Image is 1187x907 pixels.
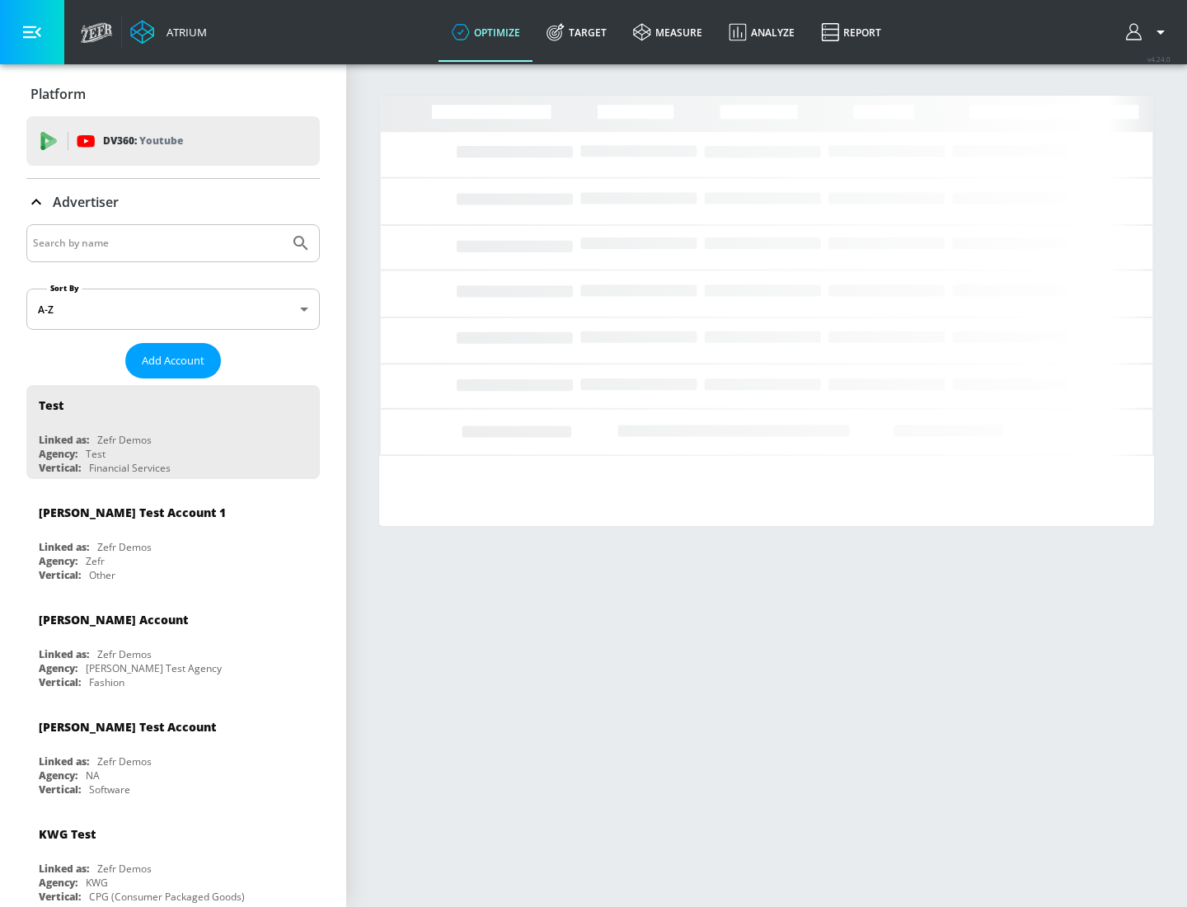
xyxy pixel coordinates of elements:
[47,283,82,294] label: Sort By
[26,71,320,117] div: Platform
[26,385,320,479] div: TestLinked as:Zefr DemosAgency:TestVertical:Financial Services
[26,289,320,330] div: A-Z
[86,447,106,461] div: Test
[39,675,81,689] div: Vertical:
[39,719,216,735] div: [PERSON_NAME] Test Account
[89,782,130,797] div: Software
[39,647,89,661] div: Linked as:
[39,661,77,675] div: Agency:
[86,768,100,782] div: NA
[39,554,77,568] div: Agency:
[26,492,320,586] div: [PERSON_NAME] Test Account 1Linked as:Zefr DemosAgency:ZefrVertical:Other
[620,2,715,62] a: measure
[103,132,183,150] p: DV360:
[39,826,96,842] div: KWG Test
[39,782,81,797] div: Vertical:
[97,433,152,447] div: Zefr Demos
[39,612,188,627] div: [PERSON_NAME] Account
[142,351,204,370] span: Add Account
[160,25,207,40] div: Atrium
[89,461,171,475] div: Financial Services
[97,754,152,768] div: Zefr Demos
[808,2,894,62] a: Report
[86,661,222,675] div: [PERSON_NAME] Test Agency
[86,554,105,568] div: Zefr
[26,707,320,801] div: [PERSON_NAME] Test AccountLinked as:Zefr DemosAgency:NAVertical:Software
[39,890,81,904] div: Vertical:
[439,2,533,62] a: optimize
[89,568,115,582] div: Other
[533,2,620,62] a: Target
[86,876,108,890] div: KWG
[39,505,226,520] div: [PERSON_NAME] Test Account 1
[139,132,183,149] p: Youtube
[97,647,152,661] div: Zefr Demos
[30,85,86,103] p: Platform
[125,343,221,378] button: Add Account
[89,890,245,904] div: CPG (Consumer Packaged Goods)
[39,540,89,554] div: Linked as:
[26,599,320,693] div: [PERSON_NAME] AccountLinked as:Zefr DemosAgency:[PERSON_NAME] Test AgencyVertical:Fashion
[53,193,119,211] p: Advertiser
[39,433,89,447] div: Linked as:
[26,179,320,225] div: Advertiser
[39,768,77,782] div: Agency:
[39,754,89,768] div: Linked as:
[97,862,152,876] div: Zefr Demos
[26,116,320,166] div: DV360: Youtube
[39,397,63,413] div: Test
[130,20,207,45] a: Atrium
[39,862,89,876] div: Linked as:
[39,568,81,582] div: Vertical:
[39,461,81,475] div: Vertical:
[715,2,808,62] a: Analyze
[89,675,124,689] div: Fashion
[1147,54,1171,63] span: v 4.24.0
[33,233,283,254] input: Search by name
[97,540,152,554] div: Zefr Demos
[39,447,77,461] div: Agency:
[39,876,77,890] div: Agency:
